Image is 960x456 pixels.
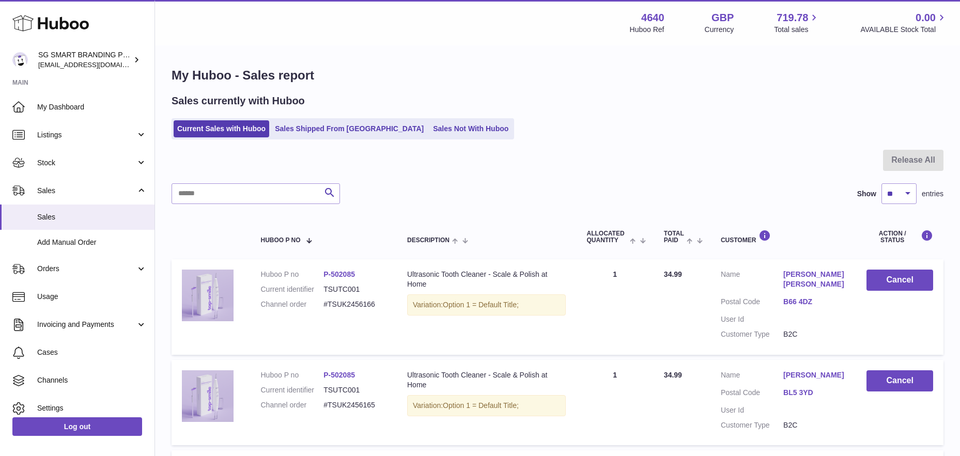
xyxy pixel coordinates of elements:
span: Huboo P no [260,237,300,244]
span: Description [407,237,450,244]
a: 0.00 AVAILABLE Stock Total [860,11,948,35]
span: 0.00 [916,11,936,25]
span: Channels [37,375,147,385]
dt: Customer Type [721,420,783,430]
dt: User Id [721,405,783,415]
span: entries [922,189,943,199]
img: uktopsmileshipping@gmail.com [12,52,28,68]
a: [PERSON_NAME] [PERSON_NAME] [783,270,846,289]
div: Customer [721,230,846,244]
a: BL5 3YD [783,388,846,398]
span: Cases [37,348,147,357]
strong: GBP [711,11,734,25]
dt: User Id [721,315,783,324]
span: Usage [37,292,147,302]
div: Ultrasonic Tooth Cleaner - Scale & Polish at Home [407,370,566,390]
td: 1 [576,259,653,354]
dt: Name [721,370,783,383]
a: Log out [12,417,142,436]
span: Option 1 = Default Title; [443,301,519,309]
div: Huboo Ref [630,25,664,35]
a: B66 4DZ [783,297,846,307]
div: Variation: [407,395,566,416]
span: Invoicing and Payments [37,320,136,329]
dt: Postal Code [721,388,783,400]
dd: #TSUK2456166 [323,300,386,309]
a: 719.78 Total sales [774,11,820,35]
dt: Customer Type [721,329,783,339]
a: Current Sales with Huboo [174,120,269,137]
div: Action / Status [866,230,933,244]
span: Total paid [664,230,684,244]
button: Cancel [866,370,933,391]
img: plaqueremoverforteethbestselleruk5.png [182,370,234,422]
dd: #TSUK2456165 [323,400,386,410]
span: 719.78 [777,11,808,25]
span: Listings [37,130,136,140]
a: [PERSON_NAME] [783,370,846,380]
label: Show [857,189,876,199]
div: SG SMART BRANDING PTE. LTD. [38,50,131,70]
button: Cancel [866,270,933,291]
dt: Current identifier [260,285,323,294]
div: Variation: [407,294,566,316]
h2: Sales currently with Huboo [172,94,305,108]
dt: Name [721,270,783,292]
span: Stock [37,158,136,168]
strong: 4640 [641,11,664,25]
span: Sales [37,186,136,196]
dt: Current identifier [260,385,323,395]
img: plaqueremoverforteethbestselleruk5.png [182,270,234,321]
dt: Huboo P no [260,270,323,279]
span: Settings [37,403,147,413]
span: AVAILABLE Stock Total [860,25,948,35]
h1: My Huboo - Sales report [172,67,943,84]
span: 34.99 [664,270,682,278]
dt: Channel order [260,300,323,309]
dd: TSUTC001 [323,385,386,395]
a: Sales Shipped From [GEOGRAPHIC_DATA] [271,120,427,137]
span: Sales [37,212,147,222]
dt: Postal Code [721,297,783,309]
span: Orders [37,264,136,274]
dd: B2C [783,329,846,339]
span: Add Manual Order [37,238,147,247]
span: 34.99 [664,371,682,379]
dt: Huboo P no [260,370,323,380]
a: P-502085 [323,371,355,379]
span: ALLOCATED Quantity [586,230,627,244]
div: Currency [705,25,734,35]
span: Total sales [774,25,820,35]
a: Sales Not With Huboo [429,120,512,137]
div: Ultrasonic Tooth Cleaner - Scale & Polish at Home [407,270,566,289]
span: [EMAIL_ADDRESS][DOMAIN_NAME] [38,60,152,69]
dd: B2C [783,420,846,430]
dd: TSUTC001 [323,285,386,294]
span: My Dashboard [37,102,147,112]
td: 1 [576,360,653,446]
a: P-502085 [323,270,355,278]
dt: Channel order [260,400,323,410]
span: Option 1 = Default Title; [443,401,519,410]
